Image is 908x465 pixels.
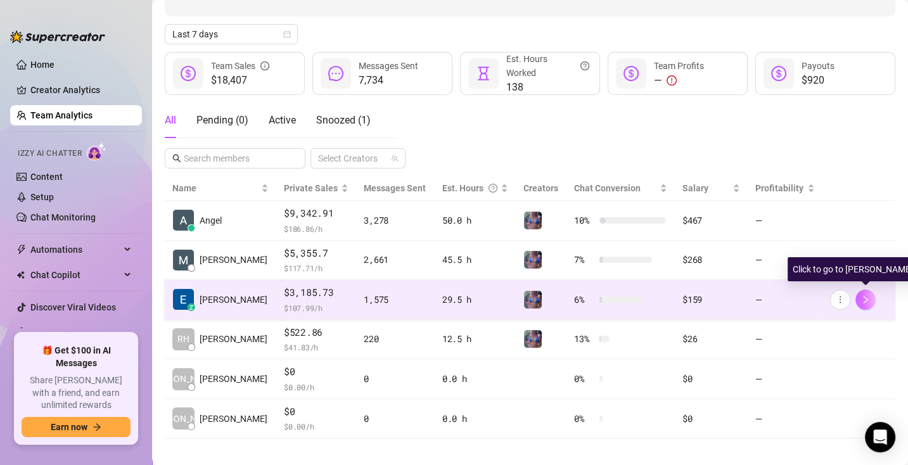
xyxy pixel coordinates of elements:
div: $0 [682,412,740,426]
span: Team Profits [654,61,704,71]
a: Team Analytics [30,110,93,120]
div: Est. Hours Worked [506,52,589,80]
span: $ 186.86 /h [284,222,348,235]
div: 220 [364,332,426,346]
span: $9,342.91 [284,206,348,221]
div: 0 [364,372,426,386]
div: 1,575 [364,293,426,307]
span: Messages Sent [359,61,418,71]
div: 45.5 h [442,253,508,267]
td: — [748,201,822,241]
span: $ 41.83 /h [284,341,348,354]
td: — [748,280,822,320]
td: — [748,359,822,399]
span: exclamation-circle [667,75,677,86]
div: 2,661 [364,253,426,267]
div: Pending ( 0 ) [196,113,248,128]
img: Jaylie [524,291,542,309]
span: $5,355.7 [284,246,348,261]
span: $18,407 [211,73,269,88]
img: Chat Copilot [16,271,25,279]
div: 12.5 h [442,332,508,346]
div: $467 [682,213,740,227]
span: $0 [284,364,348,379]
button: Earn nowarrow-right [22,417,131,437]
a: Creator Analytics [30,80,132,100]
span: $0 [284,404,348,419]
a: Settings [30,328,64,338]
span: [PERSON_NAME] [200,332,267,346]
div: All [165,113,176,128]
a: Setup [30,192,54,202]
img: Jaylie [524,251,542,269]
td: — [748,320,822,360]
td: — [748,241,822,281]
span: hourglass [476,66,491,81]
span: [PERSON_NAME] [200,253,267,267]
a: Chat Monitoring [30,212,96,222]
span: 0 % [574,412,594,426]
a: Discover Viral Videos [30,302,116,312]
span: [PERSON_NAME] [150,412,217,426]
span: Izzy AI Chatter [18,148,82,160]
span: Private Sales [284,183,338,193]
span: Salary [682,183,708,193]
span: [PERSON_NAME] [150,372,217,386]
td: — [748,399,822,439]
a: Home [30,60,54,70]
span: dollar-circle [771,66,786,81]
span: $ 0.00 /h [284,381,348,393]
span: team [391,155,399,162]
span: [PERSON_NAME] [200,293,267,307]
span: Payouts [802,61,834,71]
span: Share [PERSON_NAME] with a friend, and earn unlimited rewards [22,374,131,412]
span: Snoozed ( 1 ) [316,114,371,126]
span: $3,185.73 [284,285,348,300]
span: question-circle [489,181,497,195]
span: Chat Conversion [574,183,641,193]
div: $159 [682,293,740,307]
img: Jaylie [524,212,542,229]
span: more [836,295,845,304]
img: Jaylie [524,330,542,348]
div: 0.0 h [442,372,508,386]
span: Earn now [51,422,87,432]
div: — [654,73,704,88]
th: Creators [516,176,566,201]
img: Angel [173,210,194,231]
span: Chat Copilot [30,265,120,285]
span: $ 0.00 /h [284,420,348,433]
img: AI Chatter [87,143,106,161]
span: $920 [802,73,834,88]
div: $0 [682,372,740,386]
span: Active [269,114,296,126]
img: logo-BBDzfeDw.svg [10,30,105,43]
div: z [188,303,195,311]
div: 3,278 [364,213,426,227]
span: [PERSON_NAME] [200,372,267,386]
span: right [861,295,870,304]
span: Name [172,181,259,195]
span: 🎁 Get $100 in AI Messages [22,345,131,369]
span: dollar-circle [623,66,639,81]
div: 50.0 h [442,213,508,227]
th: Name [165,176,276,201]
div: 0 [364,412,426,426]
span: Angel [200,213,222,227]
span: $ 107.99 /h [284,302,348,314]
div: $268 [682,253,740,267]
span: arrow-right [93,423,101,431]
span: calendar [283,30,291,38]
div: $26 [682,332,740,346]
img: Eunice [173,289,194,310]
span: Automations [30,239,120,260]
span: Last 7 days [172,25,290,44]
input: Search members [184,151,288,165]
span: 138 [506,80,589,95]
div: Est. Hours [442,181,498,195]
span: thunderbolt [16,245,27,255]
span: 0 % [574,372,594,386]
div: 0.0 h [442,412,508,426]
span: message [328,66,343,81]
span: 7 % [574,253,594,267]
